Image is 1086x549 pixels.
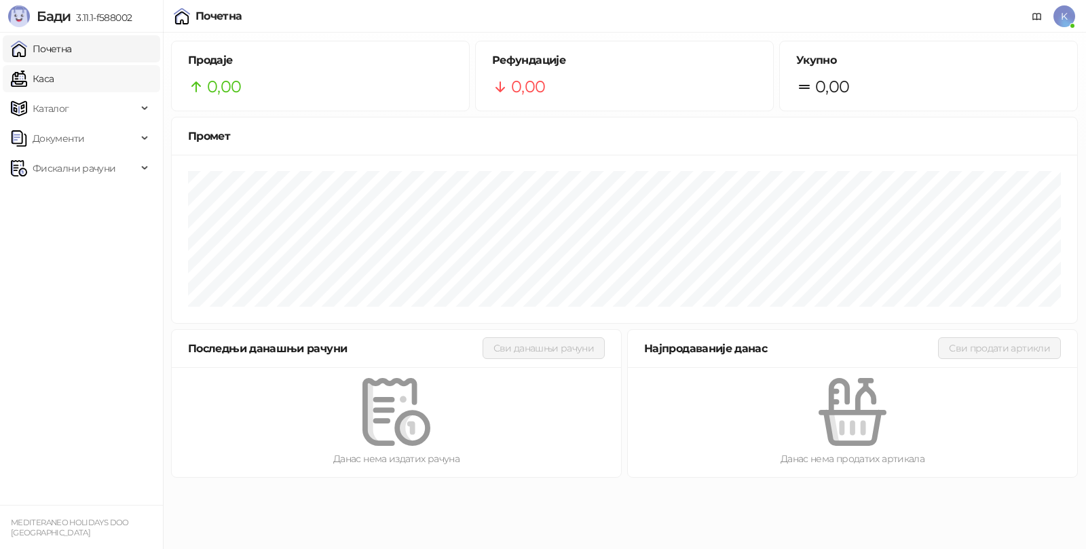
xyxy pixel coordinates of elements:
[193,451,599,466] div: Данас нема издатих рачуна
[188,52,453,69] h5: Продаје
[492,52,757,69] h5: Рефундације
[195,11,242,22] div: Почетна
[483,337,605,359] button: Сви данашњи рачуни
[815,74,849,100] span: 0,00
[33,125,84,152] span: Документи
[207,74,241,100] span: 0,00
[511,74,545,100] span: 0,00
[644,340,938,357] div: Најпродаваније данас
[1053,5,1075,27] span: K
[188,128,1061,145] div: Промет
[1026,5,1048,27] a: Документација
[71,12,132,24] span: 3.11.1-f588002
[11,65,54,92] a: Каса
[8,5,30,27] img: Logo
[33,95,69,122] span: Каталог
[188,340,483,357] div: Последњи данашњи рачуни
[938,337,1061,359] button: Сви продати артикли
[796,52,1061,69] h5: Укупно
[11,518,129,537] small: MEDITERANEO HOLIDAYS DOO [GEOGRAPHIC_DATA]
[37,8,71,24] span: Бади
[11,35,72,62] a: Почетна
[650,451,1055,466] div: Данас нема продатих артикала
[33,155,115,182] span: Фискални рачуни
